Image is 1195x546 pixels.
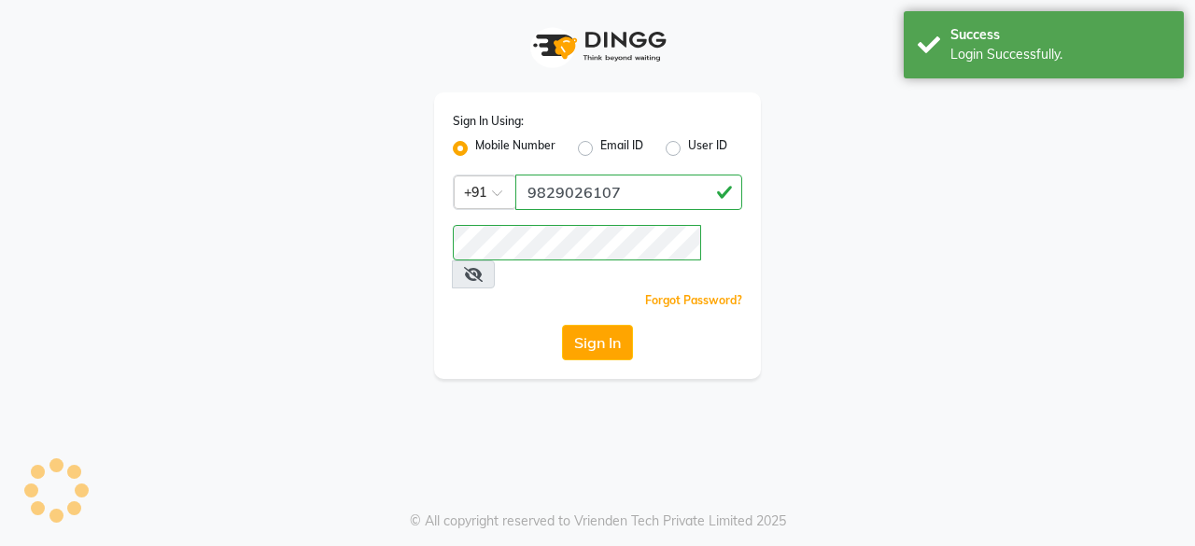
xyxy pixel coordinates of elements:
label: Sign In Using: [453,113,524,130]
label: Email ID [600,137,643,160]
label: User ID [688,137,727,160]
input: Username [515,175,742,210]
label: Mobile Number [475,137,555,160]
input: Username [453,225,701,260]
button: Sign In [562,325,633,360]
a: Forgot Password? [645,293,742,307]
img: logo1.svg [523,19,672,74]
div: Login Successfully. [950,45,1170,64]
div: Success [950,25,1170,45]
